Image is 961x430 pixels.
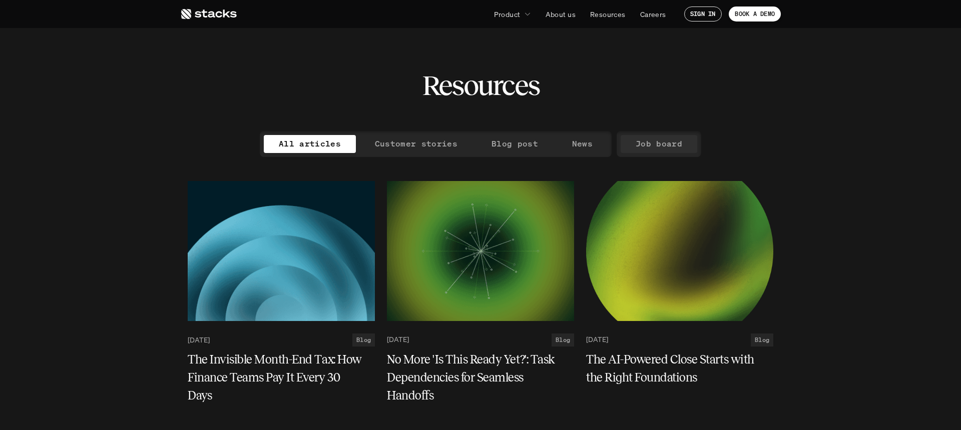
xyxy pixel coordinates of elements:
[586,350,761,386] h5: The AI-Powered Close Starts with the Right Foundations
[557,135,608,153] a: News
[584,5,632,23] a: Resources
[188,335,210,344] p: [DATE]
[356,336,371,343] h2: Blog
[476,135,553,153] a: Blog post
[264,135,356,153] a: All articles
[422,70,540,101] h2: Resources
[375,136,457,151] p: Customer stories
[640,9,666,19] p: Careers
[387,335,409,344] p: [DATE]
[188,350,363,404] h5: The Invisible Month-End Tax: How Finance Teams Pay It Every 30 Days
[546,9,576,19] p: About us
[634,5,672,23] a: Careers
[572,136,593,151] p: News
[492,136,538,151] p: Blog post
[729,6,781,21] a: BOOK A DEMO
[636,136,682,151] p: Job board
[590,9,626,19] p: Resources
[755,336,769,343] h2: Blog
[586,350,773,386] a: The AI-Powered Close Starts with the Right Foundations
[360,135,472,153] a: Customer stories
[586,333,773,346] a: [DATE]Blog
[188,333,375,346] a: [DATE]Blog
[387,350,574,404] a: No More 'Is This Ready Yet?': Task Dependencies for Seamless Handoffs
[279,136,341,151] p: All articles
[188,350,375,404] a: The Invisible Month-End Tax: How Finance Teams Pay It Every 30 Days
[556,336,570,343] h2: Blog
[387,333,574,346] a: [DATE]Blog
[387,350,562,404] h5: No More 'Is This Ready Yet?': Task Dependencies for Seamless Handoffs
[494,9,521,19] p: Product
[586,335,608,344] p: [DATE]
[621,135,697,153] a: Job board
[735,10,775,17] p: BOOK A DEMO
[690,10,716,17] p: SIGN IN
[684,6,722,21] a: SIGN IN
[150,45,193,53] a: Privacy Policy
[540,5,582,23] a: About us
